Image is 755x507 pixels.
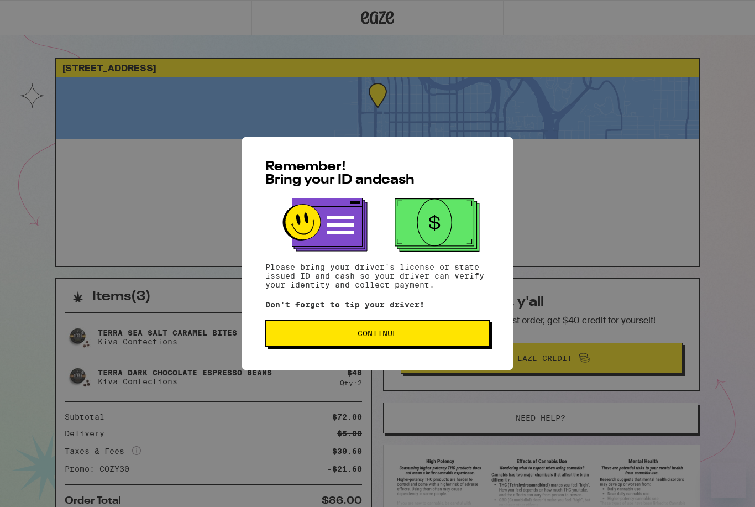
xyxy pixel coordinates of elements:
[711,463,746,498] iframe: Button to launch messaging window
[265,160,415,187] span: Remember! Bring your ID and cash
[265,263,490,289] p: Please bring your driver's license or state issued ID and cash so your driver can verify your ide...
[265,300,490,309] p: Don't forget to tip your driver!
[265,320,490,347] button: Continue
[358,330,397,337] span: Continue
